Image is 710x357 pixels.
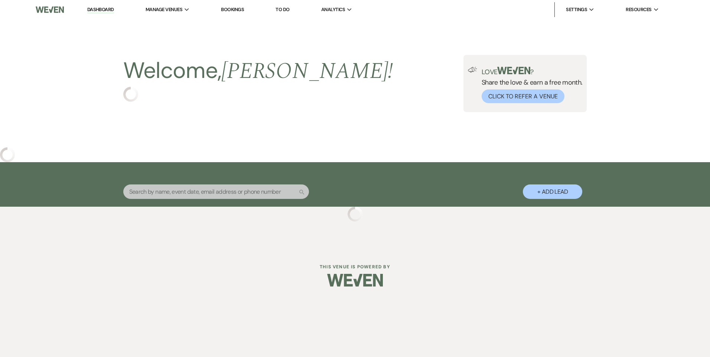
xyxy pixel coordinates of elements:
span: Analytics [321,6,345,13]
span: [PERSON_NAME] ! [221,54,393,88]
img: Weven Logo [327,267,383,293]
p: Love ? [482,67,583,75]
img: weven-logo-green.svg [497,67,530,74]
span: Manage Venues [146,6,182,13]
button: Click to Refer a Venue [482,89,564,103]
a: To Do [276,6,289,13]
div: Share the love & earn a free month. [477,67,583,103]
img: loud-speaker-illustration.svg [468,67,477,73]
span: Settings [566,6,587,13]
img: loading spinner [348,207,362,222]
img: loading spinner [123,87,138,102]
a: Dashboard [87,6,114,13]
button: + Add Lead [523,184,582,199]
h2: Welcome, [123,55,393,87]
span: Resources [626,6,651,13]
img: Weven Logo [36,2,64,17]
input: Search by name, event date, email address or phone number [123,184,309,199]
a: Bookings [221,6,244,13]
